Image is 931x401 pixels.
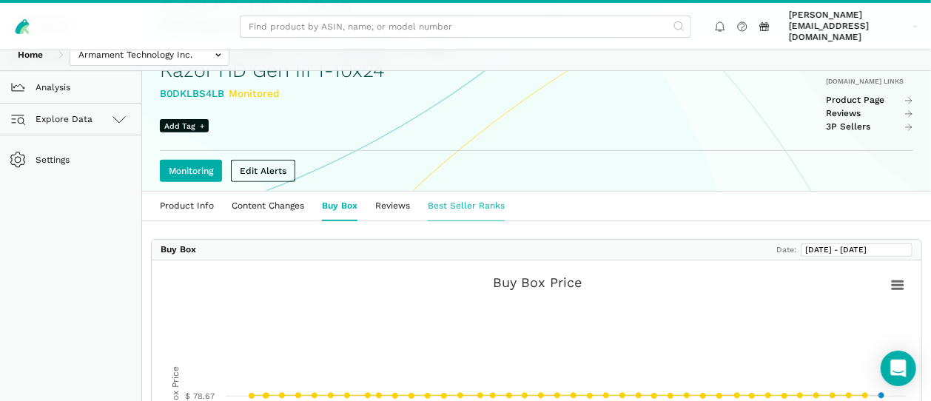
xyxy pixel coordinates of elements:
span: [PERSON_NAME][EMAIL_ADDRESS][DOMAIN_NAME] [789,10,909,43]
div: B0DKLBS4LB [160,86,497,101]
a: Best Seller Ranks [419,192,514,220]
span: Add Tag [160,119,209,132]
a: Product Info [151,192,223,220]
a: 3P Sellers [826,121,913,132]
a: Home [9,44,52,66]
span: Monitored [229,87,279,99]
div: Buy Box [161,244,196,255]
a: Content Changes [223,192,313,220]
tspan: Buy Box Price [493,274,582,290]
div: [DOMAIN_NAME] Links [826,77,913,86]
a: Reviews [366,192,419,220]
tspan: 78.67 [193,391,215,401]
a: Edit Alerts [231,160,295,182]
tspan: $ [185,391,190,401]
label: Date: [776,244,796,255]
span: Explore Data [13,110,93,128]
div: Open Intercom Messenger [881,351,916,386]
input: Armament Technology Inc. [70,44,229,66]
a: Reviews [826,108,913,119]
a: [PERSON_NAME][EMAIL_ADDRESS][DOMAIN_NAME] [784,7,922,45]
a: Product Page [826,95,913,106]
a: Buy Box [313,192,366,220]
input: Find product by ASIN, name, or model number [240,16,691,38]
span: + [200,121,204,132]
